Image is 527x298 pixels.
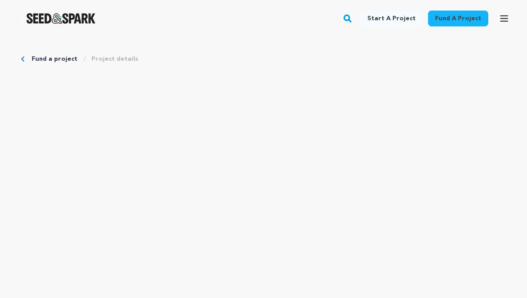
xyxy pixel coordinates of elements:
[21,55,506,63] div: Breadcrumb
[26,13,95,24] img: Seed&Spark Logo Dark Mode
[26,13,95,24] a: Seed&Spark Homepage
[91,55,138,63] a: Project details
[428,11,488,26] a: Fund a project
[32,55,77,63] a: Fund a project
[360,11,423,26] a: Start a project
